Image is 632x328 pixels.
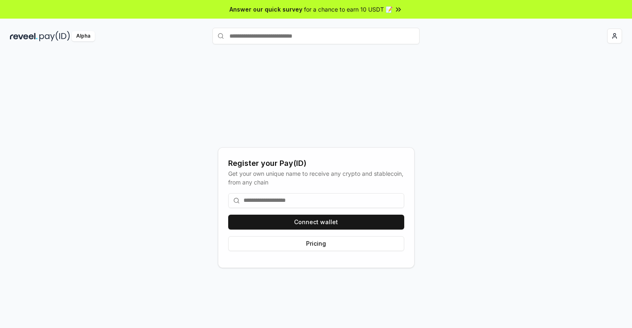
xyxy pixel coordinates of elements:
div: Alpha [72,31,95,41]
span: Answer our quick survey [229,5,302,14]
span: for a chance to earn 10 USDT 📝 [304,5,393,14]
button: Pricing [228,236,404,251]
img: pay_id [39,31,70,41]
button: Connect wallet [228,215,404,230]
img: reveel_dark [10,31,38,41]
div: Register your Pay(ID) [228,158,404,169]
div: Get your own unique name to receive any crypto and stablecoin, from any chain [228,169,404,187]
